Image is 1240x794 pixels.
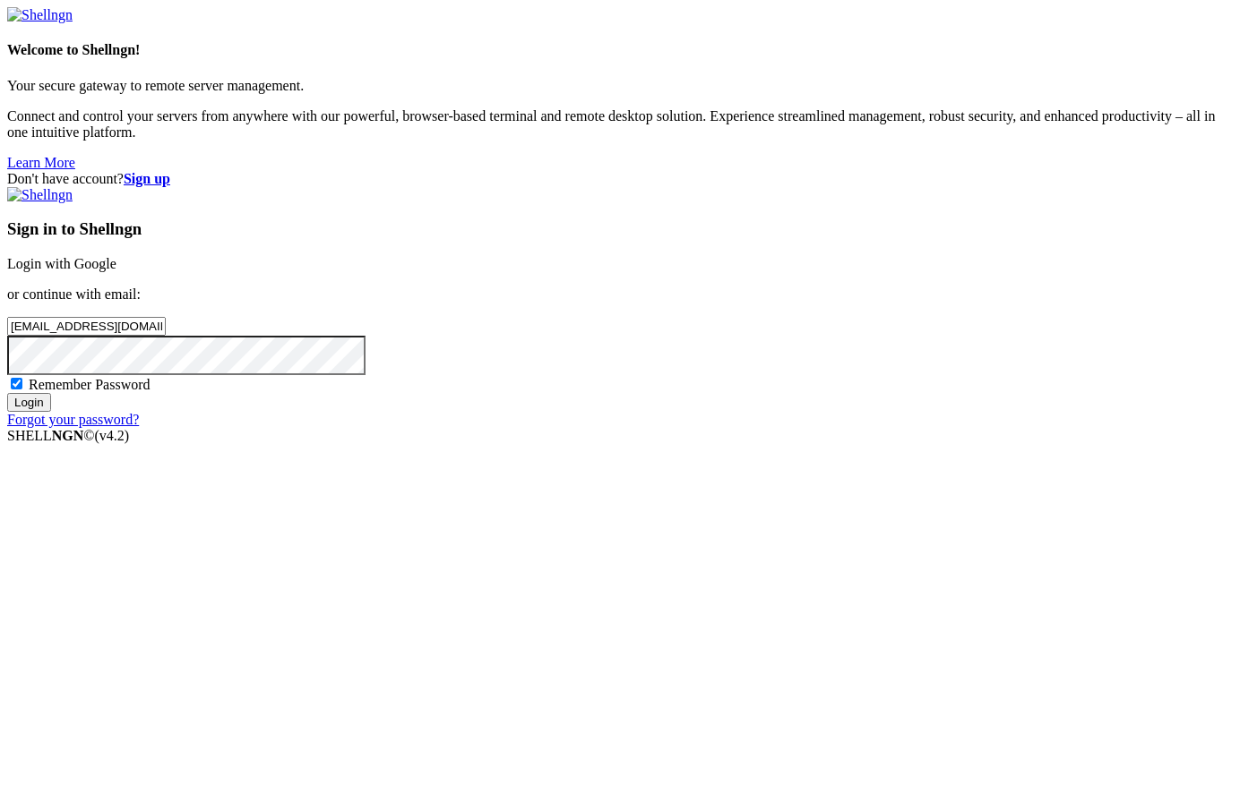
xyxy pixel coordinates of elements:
[11,378,22,389] input: Remember Password
[7,155,75,170] a: Learn More
[7,286,1233,303] p: or continue with email:
[7,428,129,443] span: SHELL ©
[7,78,1233,94] p: Your secure gateway to remote server management.
[7,412,139,427] a: Forgot your password?
[7,317,166,336] input: Email address
[7,187,73,203] img: Shellngn
[7,256,116,271] a: Login with Google
[7,42,1233,58] h4: Welcome to Shellngn!
[7,219,1233,239] h3: Sign in to Shellngn
[29,377,151,392] span: Remember Password
[7,7,73,23] img: Shellngn
[7,108,1233,141] p: Connect and control your servers from anywhere with our powerful, browser-based terminal and remo...
[52,428,84,443] b: NGN
[124,171,170,186] a: Sign up
[7,393,51,412] input: Login
[95,428,130,443] span: 4.2.0
[7,171,1233,187] div: Don't have account?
